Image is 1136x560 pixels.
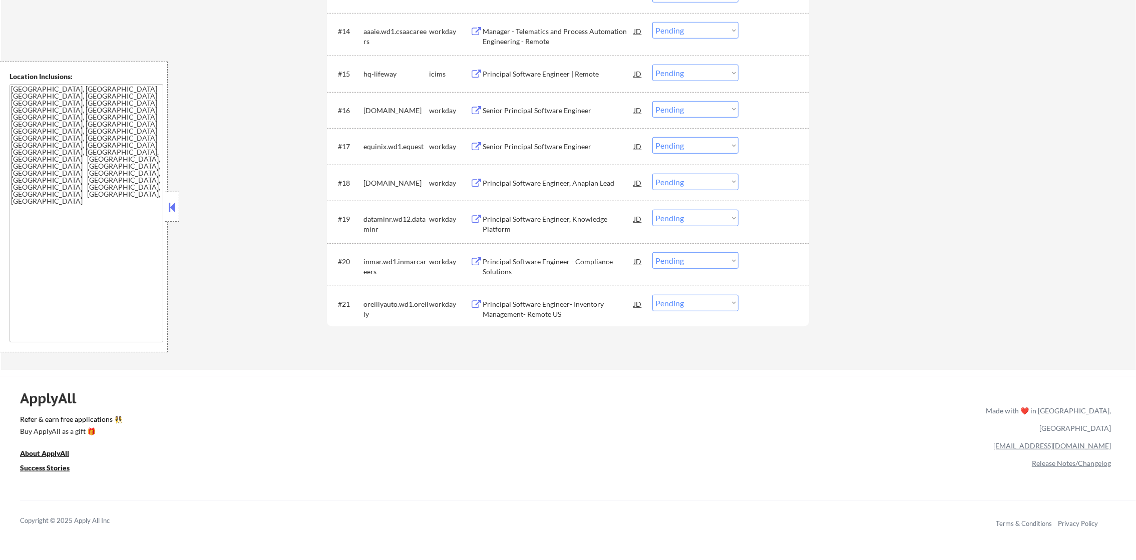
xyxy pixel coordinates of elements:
[633,252,643,270] div: JD
[20,390,88,407] div: ApplyAll
[338,299,355,309] div: #21
[363,142,429,152] div: equinix.wd1.equest
[20,516,135,526] div: Copyright © 2025 Apply All Inc
[633,174,643,192] div: JD
[363,257,429,276] div: inmar.wd1.inmarcareers
[1032,459,1111,467] a: Release Notes/Changelog
[363,214,429,234] div: dataminr.wd12.dataminr
[483,299,634,319] div: Principal Software Engineer- Inventory Management- Remote US
[483,106,634,116] div: Senior Principal Software Engineer
[20,426,120,439] a: Buy ApplyAll as a gift 🎁
[483,178,634,188] div: Principal Software Engineer, Anaplan Lead
[338,106,355,116] div: #16
[20,428,120,435] div: Buy ApplyAll as a gift 🎁
[338,142,355,152] div: #17
[429,214,470,224] div: workday
[633,65,643,83] div: JD
[20,449,69,457] u: About ApplyAll
[483,142,634,152] div: Senior Principal Software Engineer
[633,295,643,313] div: JD
[363,69,429,79] div: hq-lifeway
[429,69,470,79] div: icims
[429,178,470,188] div: workday
[338,178,355,188] div: #18
[338,257,355,267] div: #20
[20,463,70,472] u: Success Stories
[429,142,470,152] div: workday
[633,22,643,40] div: JD
[363,299,429,319] div: oreillyauto.wd1.oreilly
[996,519,1052,527] a: Terms & Conditions
[633,101,643,119] div: JD
[363,106,429,116] div: [DOMAIN_NAME]
[338,69,355,79] div: #15
[338,214,355,224] div: #19
[363,178,429,188] div: [DOMAIN_NAME]
[993,441,1111,450] a: [EMAIL_ADDRESS][DOMAIN_NAME]
[982,402,1111,437] div: Made with ❤️ in [GEOGRAPHIC_DATA], [GEOGRAPHIC_DATA]
[10,72,164,82] div: Location Inclusions:
[363,27,429,46] div: aaaie.wd1.csaacareers
[429,27,470,37] div: workday
[633,210,643,228] div: JD
[483,257,634,276] div: Principal Software Engineer - Compliance Solutions
[20,416,777,426] a: Refer & earn free applications 👯‍♀️
[1058,519,1098,527] a: Privacy Policy
[20,463,83,475] a: Success Stories
[483,69,634,79] div: Principal Software Engineer | Remote
[429,299,470,309] div: workday
[429,257,470,267] div: workday
[20,448,83,461] a: About ApplyAll
[483,27,634,46] div: Manager - Telematics and Process Automation Engineering - Remote
[429,106,470,116] div: workday
[633,137,643,155] div: JD
[338,27,355,37] div: #14
[483,214,634,234] div: Principal Software Engineer, Knowledge Platform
